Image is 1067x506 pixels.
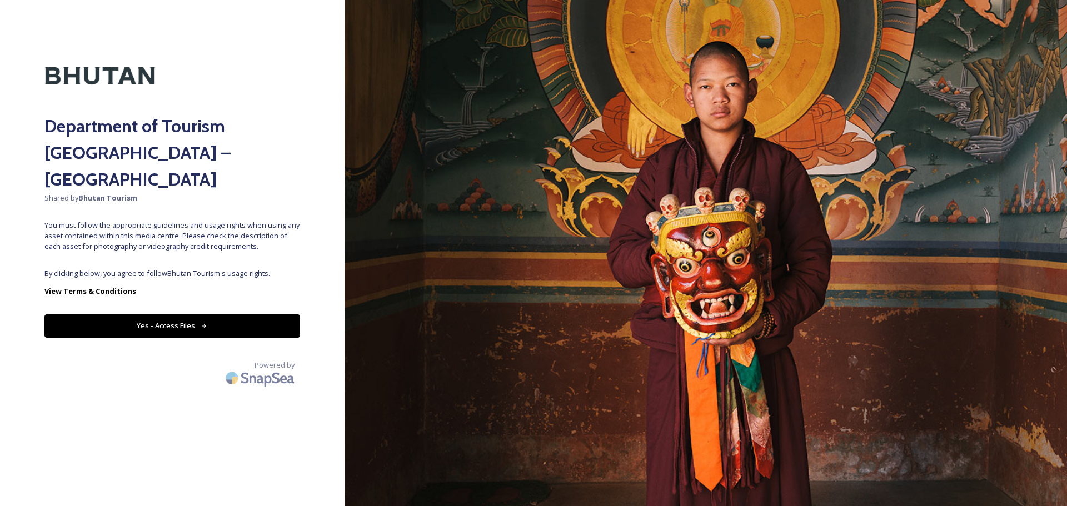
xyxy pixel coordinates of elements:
[255,360,295,370] span: Powered by
[222,365,300,391] img: SnapSea Logo
[44,314,300,337] button: Yes - Access Files
[44,284,300,298] a: View Terms & Conditions
[44,268,300,279] span: By clicking below, you agree to follow Bhutan Tourism 's usage rights.
[44,193,300,203] span: Shared by
[44,286,136,296] strong: View Terms & Conditions
[44,113,300,193] h2: Department of Tourism [GEOGRAPHIC_DATA] – [GEOGRAPHIC_DATA]
[78,193,137,203] strong: Bhutan Tourism
[44,220,300,252] span: You must follow the appropriate guidelines and usage rights when using any asset contained within...
[44,44,156,107] img: Kingdom-of-Bhutan-Logo.png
